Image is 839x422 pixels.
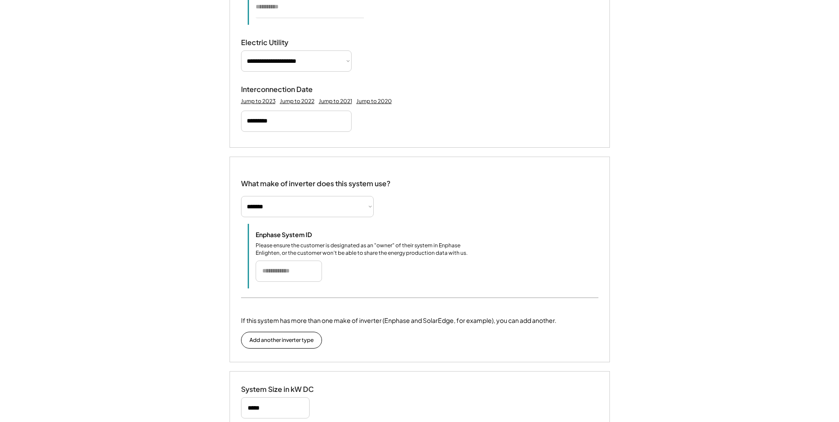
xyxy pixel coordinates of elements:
[241,170,391,190] div: What make of inverter does this system use?
[241,316,556,325] div: If this system has more than one make of inverter (Enphase and SolarEdge, for example), you can a...
[356,98,392,105] div: Jump to 2020
[241,332,322,349] button: Add another inverter type
[241,38,329,47] div: Electric Utility
[241,85,329,94] div: Interconnection Date
[241,98,276,105] div: Jump to 2023
[280,98,314,105] div: Jump to 2022
[241,385,329,394] div: System Size in kW DC
[319,98,352,105] div: Jump to 2021
[256,242,477,257] div: Please ensure the customer is designated as an "owner" of their system in Enphase Enlighten, or t...
[256,230,344,238] div: Enphase System ID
